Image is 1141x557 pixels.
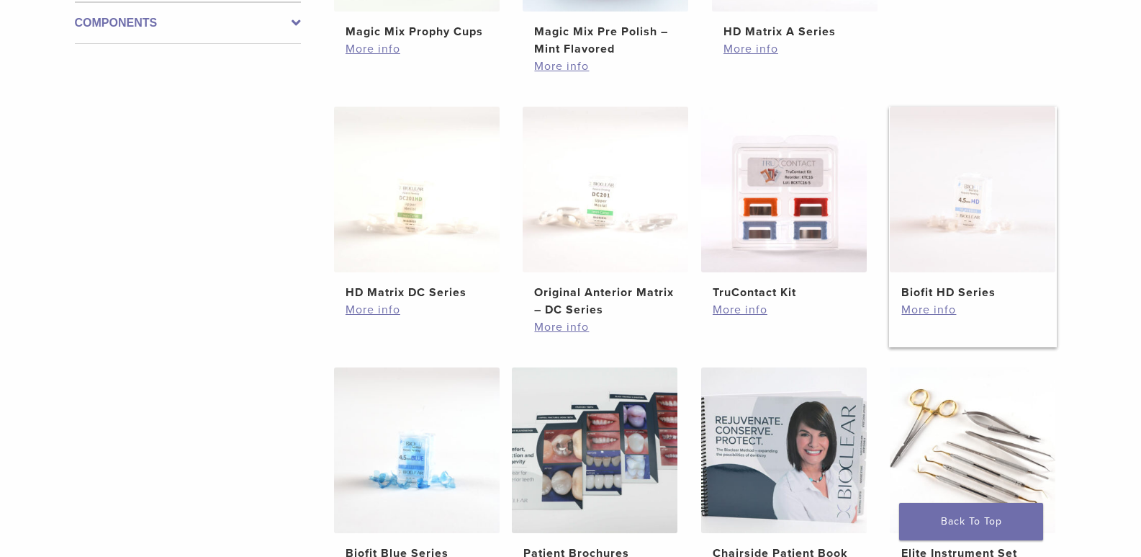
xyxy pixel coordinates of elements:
h2: Biofit HD Series [901,284,1044,301]
img: Elite Instrument Set [890,367,1055,533]
h2: HD Matrix DC Series [346,284,488,301]
h2: Magic Mix Prophy Cups [346,23,488,40]
img: Patient Brochures [512,367,677,533]
a: More info [346,301,488,318]
h2: Original Anterior Matrix – DC Series [534,284,677,318]
img: Biofit Blue Series [334,367,500,533]
a: More info [723,40,866,58]
h2: TruContact Kit [713,284,855,301]
img: TruContact Kit [701,107,867,272]
img: Chairside Patient Book [701,367,867,533]
a: More info [901,301,1044,318]
img: Original Anterior Matrix - DC Series [523,107,688,272]
img: Biofit HD Series [890,107,1055,272]
h2: Magic Mix Pre Polish – Mint Flavored [534,23,677,58]
a: More info [713,301,855,318]
a: Biofit HD SeriesBiofit HD Series [889,107,1057,301]
a: Original Anterior Matrix - DC SeriesOriginal Anterior Matrix – DC Series [522,107,690,318]
a: TruContact KitTruContact Kit [700,107,868,301]
img: HD Matrix DC Series [334,107,500,272]
a: More info [534,58,677,75]
a: More info [346,40,488,58]
h2: HD Matrix A Series [723,23,866,40]
a: More info [534,318,677,336]
label: Components [75,14,301,32]
a: Back To Top [899,503,1043,540]
a: HD Matrix DC SeriesHD Matrix DC Series [333,107,501,301]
